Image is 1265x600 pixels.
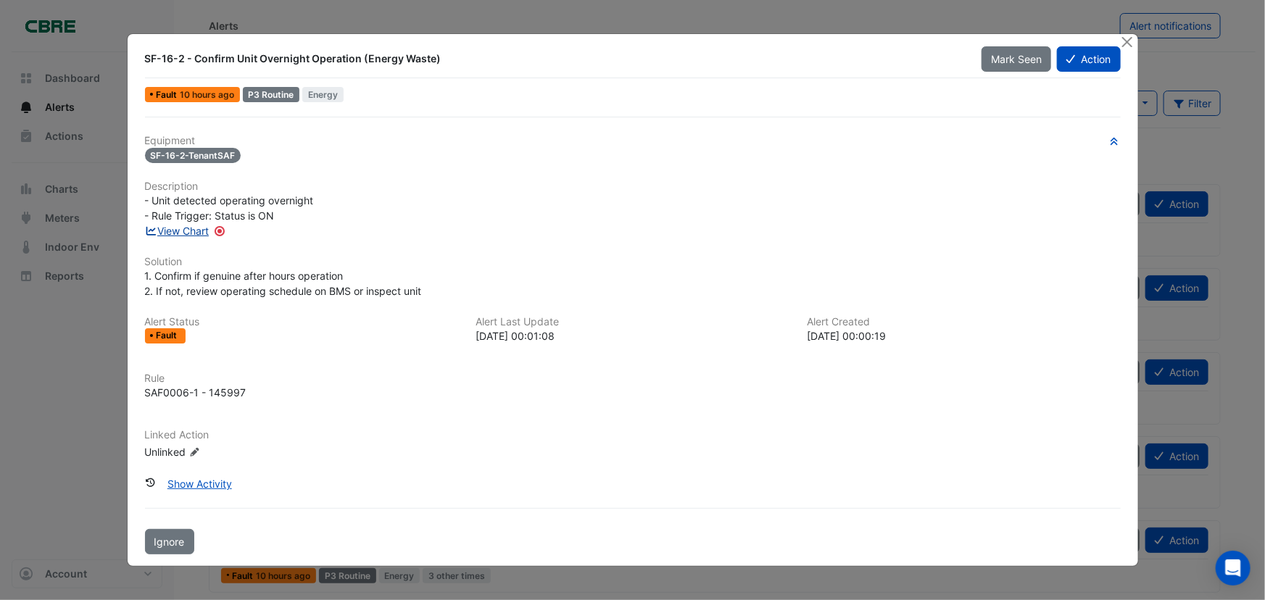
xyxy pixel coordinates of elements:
h6: Solution [145,256,1121,268]
h6: Alert Status [145,316,459,328]
span: - Unit detected operating overnight - Rule Trigger: Status is ON [145,194,314,222]
div: [DATE] 00:00:19 [807,328,1121,343]
span: 1. Confirm if genuine after hours operation 2. If not, review operating schedule on BMS or inspec... [145,270,422,297]
span: Mark Seen [991,53,1042,65]
h6: Equipment [145,135,1121,147]
button: Close [1120,34,1135,49]
h6: Rule [145,372,1121,385]
span: Fault [156,331,180,340]
span: Energy [302,87,344,102]
div: P3 Routine [243,87,300,102]
div: [DATE] 00:01:08 [476,328,789,343]
div: SAF0006-1 - 145997 [145,385,246,400]
button: Show Activity [158,471,241,496]
div: Unlinked [145,443,319,459]
div: SF-16-2 - Confirm Unit Overnight Operation (Energy Waste) [145,51,965,66]
button: Ignore [145,529,194,554]
span: Fault [156,91,180,99]
div: Tooltip anchor [213,225,226,238]
button: Mark Seen [982,46,1051,72]
h6: Description [145,180,1121,193]
span: Ignore [154,536,185,548]
button: Action [1057,46,1120,72]
h6: Alert Created [807,316,1121,328]
span: Tue 23-Sep-2025 00:01 AEST [180,89,234,100]
h6: Linked Action [145,429,1121,441]
div: Open Intercom Messenger [1216,551,1251,586]
span: SF-16-2-TenantSAF [145,148,241,163]
h6: Alert Last Update [476,316,789,328]
a: View Chart [145,225,210,237]
fa-icon: Edit Linked Action [189,446,200,457]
